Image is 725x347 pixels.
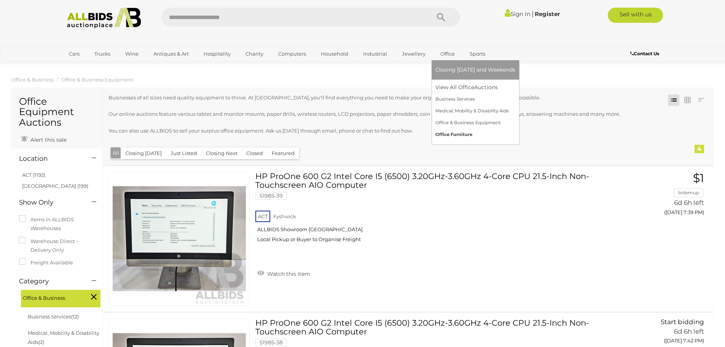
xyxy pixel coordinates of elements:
a: Register [535,10,560,18]
h4: Show Only [19,199,80,206]
span: | [532,10,534,18]
a: Watch this item [255,267,312,279]
h4: Category [19,278,80,285]
button: Closing [DATE] [121,147,166,159]
a: HP ProOne 600 G2 Intel Core I5 (6500) 3.20GHz-3.60GHz 4-Core CPU 21.5-Inch Non-Touchscreen AIO Co... [261,172,606,248]
a: Wine [120,48,143,60]
label: Items in ALLBIDS Warehouses [19,215,95,233]
a: Cars [64,48,84,60]
a: Business Services(12) [28,313,79,320]
p: You can also use ALLBIDS to sell your surplus office equipment. Ask us [DATE] through email, phon... [108,126,652,135]
label: Warehouse Direct - Delivery Only [19,237,95,255]
span: Alert this sale [29,136,67,143]
a: Sign In [505,10,531,18]
div: 4 [695,145,704,153]
a: ACT (1192) [22,172,45,178]
h1: Office Equipment Auctions [19,96,95,128]
a: Jewellery [397,48,430,60]
img: 51985-39a.jpg [113,172,246,305]
a: $1 bidemup 6d 6h left ([DATE] 7:39 PM) [618,172,706,219]
button: All [111,147,121,158]
a: Charity [241,48,268,60]
a: Industrial [358,48,392,60]
button: Closed [242,147,268,159]
a: [GEOGRAPHIC_DATA] (199) [22,183,88,189]
a: Sports [465,48,490,60]
a: Office & Business Equipment [61,77,134,83]
button: Search [422,8,460,27]
a: Contact Us [630,50,661,58]
a: Office & Business [11,77,54,83]
span: Watch this item [265,270,310,277]
label: Freight Available [19,258,73,267]
a: Household [316,48,353,60]
span: (2) [38,339,44,345]
b: Contact Us [630,51,659,56]
img: Allbids.com.au [63,8,145,29]
span: $1 [693,171,704,185]
a: [GEOGRAPHIC_DATA] [64,60,128,73]
span: Start bidding [661,318,704,326]
p: Our online auctions feature various tablet and monitor mounts, paper drills, wireless routers, LC... [108,110,652,118]
a: Alert this sale [19,133,69,145]
h4: Location [19,155,80,162]
a: Office [435,48,460,60]
button: Just Listed [166,147,202,159]
a: Hospitality [199,48,236,60]
a: Sell with us [608,8,663,23]
span: Office & Business [23,292,80,302]
button: Featured [267,147,299,159]
button: Closing Next [201,147,242,159]
a: Antiques & Art [148,48,194,60]
a: Medical, Mobility & Disability Aids(2) [28,330,99,345]
p: Businesses of all sizes need quality equipment to thrive. At [GEOGRAPHIC_DATA], you'll find every... [108,93,652,102]
a: Trucks [89,48,115,60]
a: Computers [273,48,311,60]
span: (12) [71,313,79,320]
